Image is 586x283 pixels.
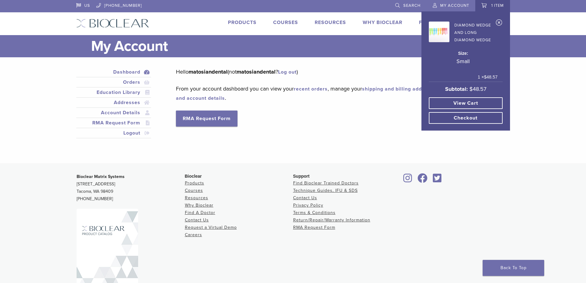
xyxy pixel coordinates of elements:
a: recent orders [294,86,328,92]
a: Remove Diamond Wedge and Long Diamond Wedge from cart [496,19,502,28]
span: 1 × [478,74,497,81]
span: Bioclear [185,174,202,179]
span: 1 item [491,3,504,8]
a: Account Details [78,109,150,116]
a: shipping and billing addresses [362,86,438,92]
p: Small [429,57,498,66]
a: Resources [315,19,346,26]
bdi: 48.57 [469,86,486,92]
a: Courses [185,188,203,193]
a: Logout [78,129,150,137]
a: Privacy Policy [293,203,323,208]
strong: Bioclear Matrix Systems [77,174,125,179]
a: RMA Request Form [176,111,237,127]
a: Bioclear [431,177,444,183]
p: [STREET_ADDRESS] Tacoma, WA 98409 [PHONE_NUMBER] [77,173,185,203]
a: Orders [78,79,150,86]
a: Find A Doctor [419,19,460,26]
strong: matosiandental [237,68,276,75]
bdi: 48.57 [484,75,497,79]
a: Resources [185,195,208,200]
span: $ [484,75,486,79]
a: Courses [273,19,298,26]
img: Diamond Wedge and Long Diamond Wedge [429,22,449,42]
span: $ [469,86,473,92]
a: Diamond Wedge and Long Diamond Wedge [429,20,498,44]
a: Why Bioclear [363,19,402,26]
span: My Account [440,3,469,8]
a: Checkout [429,112,503,124]
a: Contact Us [185,217,209,223]
dt: Size: [429,50,498,57]
nav: Account pages [76,67,151,146]
a: Technique Guides, IFU & SDS [293,188,358,193]
strong: matosiandental [189,68,228,75]
a: Log out [278,69,297,75]
a: Dashboard [78,68,150,76]
span: Search [403,3,421,8]
a: RMA Request Form [293,225,335,230]
a: Careers [185,232,202,237]
a: Bioclear [416,177,430,183]
p: Hello (not ? ) [176,67,500,76]
a: Bioclear [401,177,414,183]
a: View cart [429,97,503,109]
a: Products [228,19,257,26]
strong: Subtotal: [445,86,468,92]
a: Request a Virtual Demo [185,225,237,230]
a: Find A Doctor [185,210,215,215]
a: Education Library [78,89,150,96]
a: Return/Repair/Warranty Information [293,217,370,223]
img: Bioclear [76,19,149,28]
a: Addresses [78,99,150,106]
a: Contact Us [293,195,317,200]
a: Products [185,180,204,186]
span: Support [293,174,310,179]
a: Back To Top [483,260,544,276]
p: From your account dashboard you can view your , manage your , and . [176,84,500,103]
h1: My Account [91,35,510,57]
a: RMA Request Form [78,119,150,127]
a: Why Bioclear [185,203,213,208]
a: Terms & Conditions [293,210,336,215]
a: Find Bioclear Trained Doctors [293,180,359,186]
